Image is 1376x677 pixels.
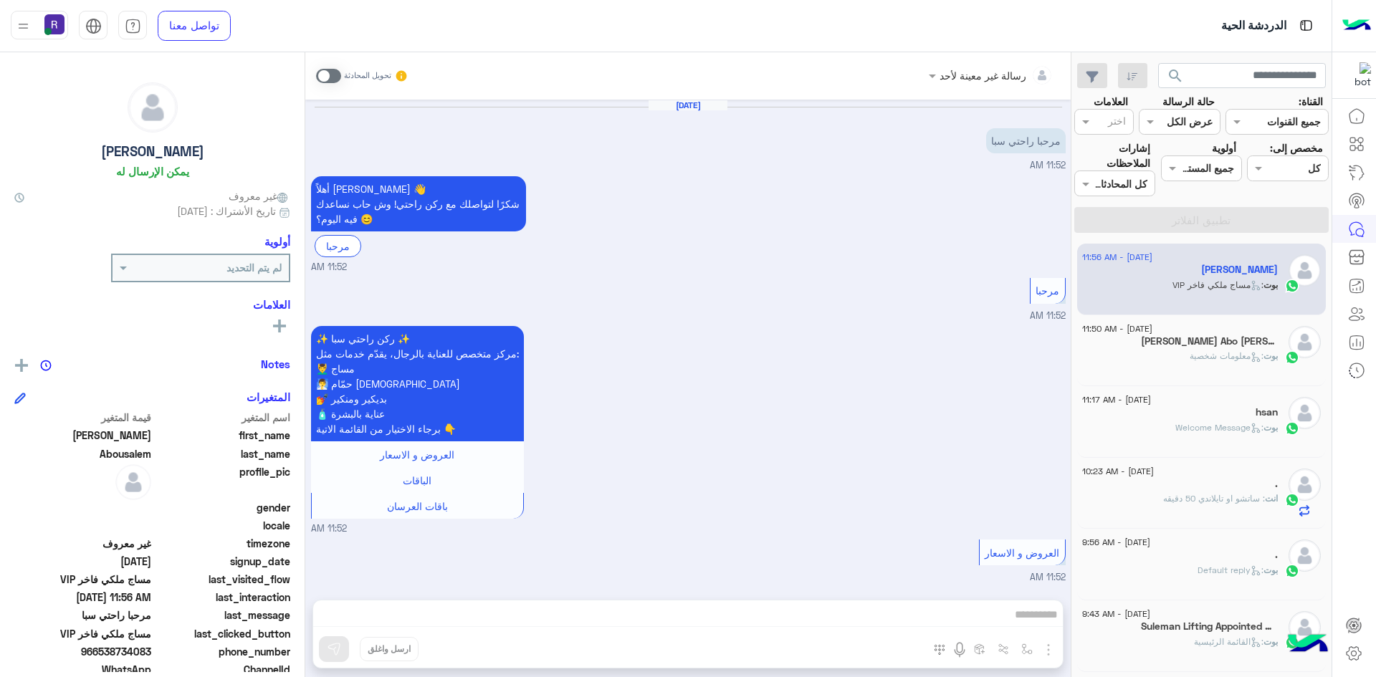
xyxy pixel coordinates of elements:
[14,644,151,659] span: 966538734083
[1285,279,1299,293] img: WhatsApp
[44,14,64,34] img: userImage
[344,70,391,82] small: تحويل المحادثة
[177,203,276,219] span: تاريخ الأشتراك : [DATE]
[14,298,290,311] h6: العلامات
[14,572,151,587] span: مساج ملكي فاخر VIP
[1297,16,1315,34] img: tab
[15,359,28,372] img: add
[154,590,291,605] span: last_interaction
[154,572,291,587] span: last_visited_flow
[154,428,291,443] span: first_name
[14,626,151,641] span: مساج ملكي فاخر VIP
[1299,94,1323,109] label: القناة:
[154,626,291,641] span: last_clicked_button
[14,17,32,35] img: profile
[1030,572,1066,582] span: 11:52 AM
[14,410,151,425] span: قيمة المتغير
[1108,113,1128,132] div: اختر
[403,474,431,486] span: الباقات
[1074,207,1329,233] button: تطبيق الفلاتر
[14,590,151,605] span: 2025-08-23T08:56:25.594Z
[1167,67,1184,85] span: search
[154,644,291,659] span: phone_number
[1141,620,1278,633] h5: Suleman Lifting Appointed person
[118,11,147,41] a: tab
[1082,536,1150,549] span: [DATE] - 9:56 AM
[1163,493,1265,504] span: ساتشو او تايلاندي 50 دقيقه
[264,235,290,248] h6: أولوية
[1263,636,1278,647] span: بوت
[1270,140,1323,155] label: مخصص إلى:
[986,128,1066,153] p: 23/8/2025, 11:52 AM
[1158,63,1193,94] button: search
[261,357,290,370] h6: Notes
[154,500,291,515] span: gender
[1285,350,1299,365] img: WhatsApp
[1275,549,1278,561] h5: .
[125,18,141,34] img: tab
[311,261,347,274] span: 11:52 AM
[1289,539,1321,572] img: defaultAdmin.png
[40,360,52,371] img: notes
[154,554,291,569] span: signup_date
[1141,335,1278,347] h5: Mohamed Abo yassin
[1289,469,1321,501] img: defaultAdmin.png
[1198,565,1263,575] span: : Default reply
[985,547,1059,559] span: العروض و الاسعار
[14,536,151,551] span: غير معروف
[1263,565,1278,575] span: بوت
[85,18,102,34] img: tab
[1082,393,1151,406] span: [DATE] - 11:17 AM
[14,428,151,443] span: Ahmed
[154,518,291,533] span: locale
[14,608,151,623] span: مرحبا راحتي سبا
[1345,62,1371,88] img: 322853014244696
[154,608,291,623] span: last_message
[1201,264,1278,276] h5: Ahmed Abousalem
[1175,422,1263,433] span: : Welcome Message
[158,11,231,41] a: تواصل معنا
[311,326,524,441] p: 23/8/2025, 11:52 AM
[1030,310,1066,321] span: 11:52 AM
[229,188,290,203] span: غير معروف
[1030,160,1066,171] span: 11:52 AM
[1285,421,1299,436] img: WhatsApp
[315,235,361,257] div: مرحبا
[1285,564,1299,578] img: WhatsApp
[360,637,419,661] button: ارسل واغلق
[1221,16,1286,36] p: الدردشة الحية
[311,522,347,536] span: 11:52 AM
[380,448,454,461] span: العروض و الاسعار
[101,143,204,160] h5: [PERSON_NAME]
[154,410,291,425] span: اسم المتغير
[154,464,291,497] span: profile_pic
[1263,422,1278,433] span: بوت
[1036,284,1059,297] span: مرحبا
[154,662,291,677] span: ChannelId
[115,464,151,500] img: defaultAdmin.png
[1289,611,1321,643] img: defaultAdmin.png
[1256,406,1278,418] h5: hsan
[1194,636,1263,647] span: : القائمة الرئيسية
[1212,140,1236,155] label: أولوية
[1289,326,1321,358] img: defaultAdmin.png
[649,100,727,110] h6: [DATE]
[1289,397,1321,429] img: defaultAdmin.png
[128,83,177,132] img: defaultAdmin.png
[1082,465,1154,478] span: [DATE] - 10:23 AM
[1275,478,1278,490] h5: .
[1342,11,1371,41] img: Logo
[14,554,151,569] span: 2025-08-23T08:52:25.078Z
[311,176,526,231] p: 23/8/2025, 11:52 AM
[116,165,189,178] h6: يمكن الإرسال له
[1074,140,1150,171] label: إشارات الملاحظات
[1263,279,1278,290] span: بوت
[1283,620,1333,670] img: hulul-logo.png
[1285,493,1299,507] img: WhatsApp
[1263,350,1278,361] span: بوت
[14,518,151,533] span: null
[1289,254,1321,287] img: defaultAdmin.png
[1082,251,1152,264] span: [DATE] - 11:56 AM
[387,500,448,512] span: باقات العرسان
[154,536,291,551] span: timezone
